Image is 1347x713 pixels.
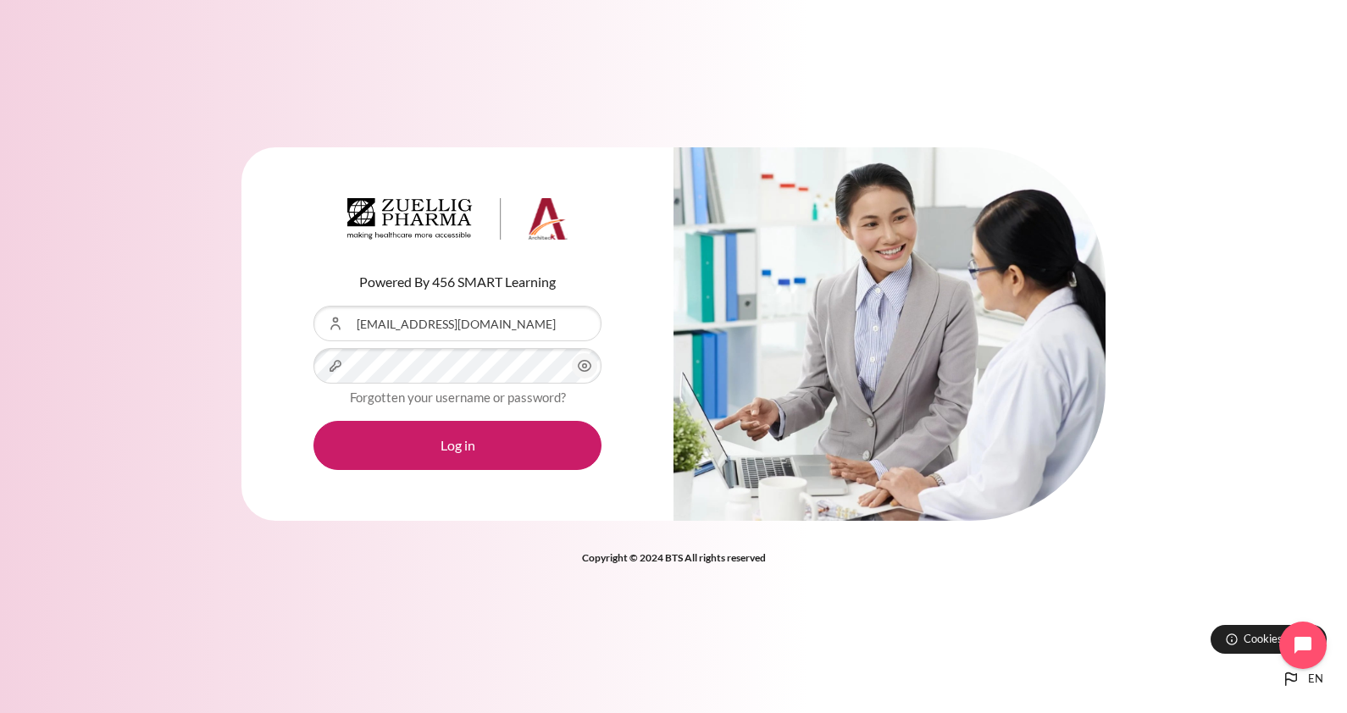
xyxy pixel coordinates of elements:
[313,306,601,341] input: Username or Email Address
[582,551,766,564] strong: Copyright © 2024 BTS All rights reserved
[1211,625,1327,654] button: Cookies notice
[1274,662,1330,696] button: Languages
[313,272,601,292] p: Powered By 456 SMART Learning
[350,390,566,405] a: Forgotten your username or password?
[1244,631,1314,647] span: Cookies notice
[347,198,568,240] img: Architeck
[313,421,601,470] button: Log in
[1308,671,1323,688] span: en
[347,198,568,247] a: Architeck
